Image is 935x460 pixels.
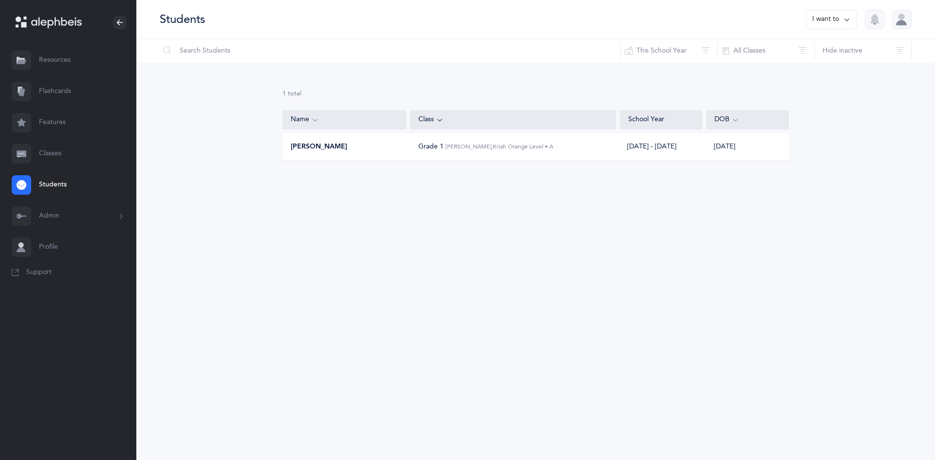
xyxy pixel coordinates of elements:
span: Grade 1 [418,143,444,150]
div: Name [291,114,398,125]
input: Search Students [159,39,621,62]
div: [DATE] - [DATE] [627,142,676,152]
span: Support [26,268,52,277]
span: total [288,90,301,97]
div: DOB [714,114,781,125]
div: [DATE] [706,142,788,152]
button: This School Year [620,39,718,62]
div: Class [418,114,608,125]
div: Students [160,11,205,27]
span: [PERSON_NAME], Kriah Orange Level • A [446,143,553,150]
button: Hide inactive [814,39,912,62]
span: [PERSON_NAME] [291,142,347,152]
button: All Classes [717,39,815,62]
div: School Year [628,115,694,125]
button: I want to [806,10,857,29]
div: 1 [282,90,789,98]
